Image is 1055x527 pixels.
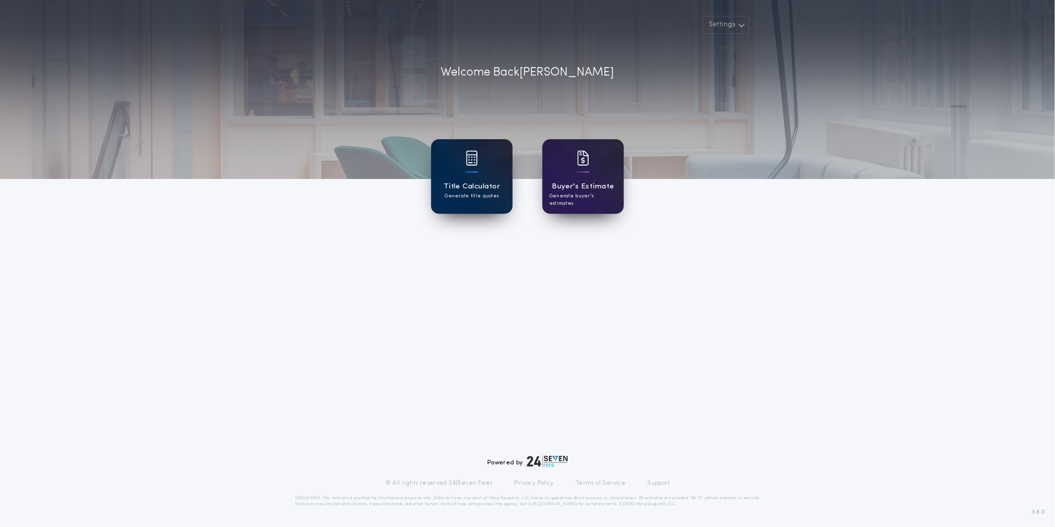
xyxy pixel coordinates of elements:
p: Welcome Back [PERSON_NAME] [441,64,614,82]
a: card iconBuyer's EstimateGenerate buyer's estimates [542,139,624,214]
div: Powered by [487,455,568,467]
p: © All rights reserved. 24|Seven Fees [385,479,493,487]
img: card icon [466,151,478,166]
span: 3.8.0 [1032,508,1045,517]
h1: Title Calculator [444,181,500,192]
p: Generate buyer's estimates [549,192,617,207]
h1: Buyer's Estimate [552,181,614,192]
p: Generate title quotes [445,192,499,200]
a: card iconTitle CalculatorGenerate title quotes [431,139,513,214]
a: Privacy Policy [515,479,554,487]
img: logo [527,455,568,467]
a: Support [647,479,670,487]
p: DISCLAIMER: This estimate is provided for informational purposes only. 24|Seven Fees, a product o... [295,495,760,507]
button: Settings [702,16,749,34]
img: card icon [577,151,589,166]
a: [URL][DOMAIN_NAME] [528,502,578,506]
a: Terms of Service [576,479,625,487]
